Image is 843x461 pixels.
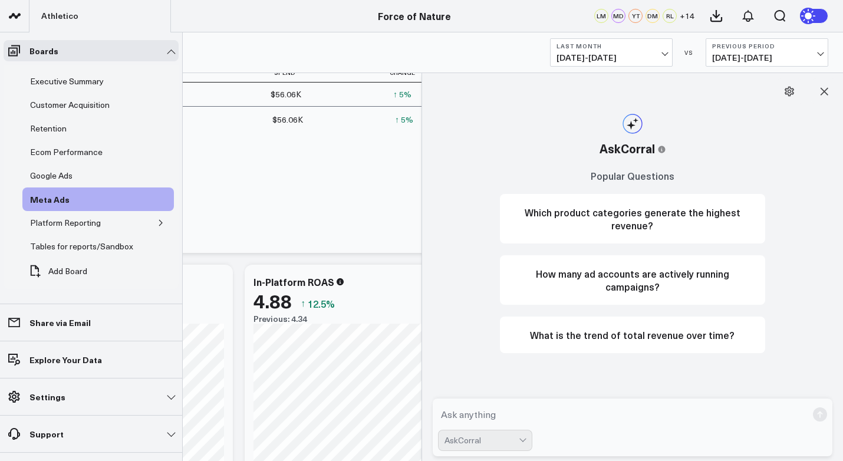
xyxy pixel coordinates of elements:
[271,88,301,100] div: $56.06K
[556,42,666,50] b: Last Month
[29,318,91,327] p: Share via Email
[500,169,765,182] h3: Popular Questions
[594,9,608,23] div: LM
[663,9,677,23] div: RL
[611,9,625,23] div: MD
[27,98,113,112] div: Customer Acquisition
[27,121,70,136] div: Retention
[22,70,129,93] a: Executive SummaryOpen board menu
[27,239,136,253] div: Tables for reports/Sandbox
[27,192,73,206] div: Meta Ads
[29,32,170,64] a: Farmer Focus
[395,114,413,126] div: ↑ 5%
[253,275,334,288] div: In-Platform ROAS
[27,169,75,183] div: Google Ads
[628,9,643,23] div: YT
[500,317,765,353] button: What is the trend of total revenue over time?
[22,187,95,211] a: Meta AdsOpen board menu
[27,74,107,88] div: Executive Summary
[27,216,104,230] div: Platform Reporting
[393,88,411,100] div: ↑ 5%
[646,9,660,23] div: DM
[29,429,64,439] p: Support
[378,9,451,22] a: Force of Nature
[500,194,765,243] button: Which product categories generate the highest revenue?
[48,266,87,276] span: Add Board
[712,53,822,62] span: [DATE] - [DATE]
[22,235,159,258] a: Tables for reports/SandboxOpen board menu
[550,38,673,67] button: Last Month[DATE]-[DATE]
[556,53,666,62] span: [DATE] - [DATE]
[679,49,700,56] div: VS
[22,164,98,187] a: Google AdsOpen board menu
[444,436,519,445] div: AskCorral
[29,392,65,401] p: Settings
[712,42,822,50] b: Previous Period
[22,140,128,164] a: Ecom PerformanceOpen board menu
[27,145,106,159] div: Ecom Performance
[600,140,655,157] span: AskCorral
[500,255,765,305] button: How many ad accounts are actively running campaigns?
[253,290,292,311] div: 4.88
[29,355,102,364] p: Explore Your Data
[29,46,58,55] p: Boards
[22,117,92,140] a: RetentionOpen board menu
[301,296,305,311] span: ↑
[22,93,135,117] a: Customer AcquisitionOpen board menu
[253,314,424,324] div: Previous: 4.34
[22,258,93,284] button: Add Board
[272,114,303,126] div: $56.06K
[680,12,694,20] span: + 14
[680,9,694,23] button: +14
[22,211,126,235] a: Platform ReportingOpen board menu
[706,38,828,67] button: Previous Period[DATE]-[DATE]
[308,297,335,310] span: 12.5%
